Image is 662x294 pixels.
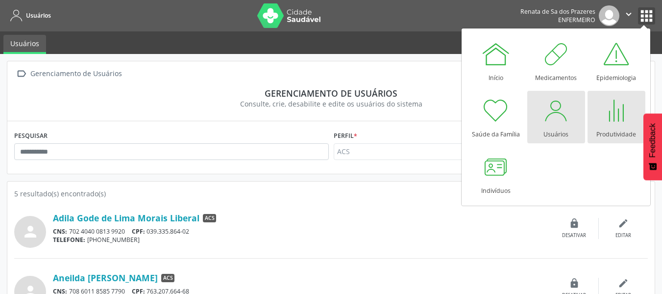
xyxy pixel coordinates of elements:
[53,272,158,283] a: Aneilda [PERSON_NAME]
[520,7,595,16] div: Renata de Sa dos Prazeres
[21,88,641,99] div: Gerenciamento de usuários
[7,7,51,24] a: Usuários
[615,232,631,239] div: Editar
[558,16,595,24] span: Enfermeiro
[618,278,629,289] i: edit
[53,236,550,244] div: [PHONE_NUMBER]
[619,5,638,26] button: 
[467,91,525,143] a: Saúde da Família
[21,99,641,109] div: Consulte, crie, desabilite e edite os usuários do sistema
[467,34,525,87] a: Início
[14,67,28,81] i: 
[53,213,199,223] a: Adila Gode de Lima Morais Liberal
[14,67,123,81] a:  Gerenciamento de Usuários
[26,11,51,20] span: Usuários
[3,35,46,54] a: Usuários
[623,9,634,20] i: 
[562,232,586,239] div: Desativar
[467,147,525,200] a: Indivíduos
[334,128,357,143] label: Perfil
[53,227,550,236] div: 702 4040 0813 9920 039.335.864-02
[161,274,174,283] span: ACS
[527,91,585,143] a: Usuários
[527,34,585,87] a: Medicamentos
[14,128,48,143] label: PESQUISAR
[648,123,657,158] span: Feedback
[14,188,648,199] div: 5 resultado(s) encontrado(s)
[132,227,145,236] span: CPF:
[28,67,123,81] div: Gerenciamento de Usuários
[569,218,580,229] i: lock
[643,113,662,180] button: Feedback - Mostrar pesquisa
[569,278,580,289] i: lock
[618,218,629,229] i: edit
[588,91,645,143] a: Produtividade
[53,236,85,244] span: TELEFONE:
[22,223,39,241] i: person
[588,34,645,87] a: Epidemiologia
[203,214,216,223] span: ACS
[53,227,67,236] span: CNS:
[638,7,655,25] button: apps
[599,5,619,26] img: img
